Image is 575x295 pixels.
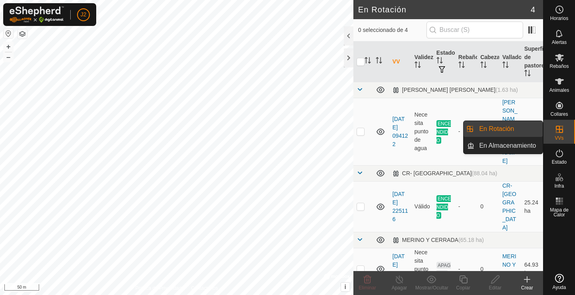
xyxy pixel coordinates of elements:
[359,285,376,291] span: Eliminar
[393,87,518,93] div: [PERSON_NAME] [PERSON_NAME]
[376,58,382,65] p-sorticon: Activar para ordenar
[414,63,421,69] p-sorticon: Activar para ordenar
[458,202,474,211] div: -
[550,16,568,21] span: Horarios
[549,88,569,93] span: Animales
[436,58,443,65] p-sorticon: Activar para ordenar
[135,285,181,292] a: Política de Privacidad
[479,284,511,291] div: Editar
[191,285,218,292] a: Contáctenos
[411,42,433,82] th: Validez
[472,170,497,176] span: (88.04 ha)
[477,248,499,290] td: 0
[521,98,543,165] td: 1.63 ha
[474,138,543,154] a: En Almacenamiento
[10,6,64,23] img: Logo Gallagher
[521,42,543,82] th: Superficie de pastoreo
[4,29,13,38] button: Restablecer Mapa
[436,120,451,144] span: ENCENDIDO
[553,285,566,290] span: Ayuda
[433,42,455,82] th: Estado
[502,63,509,69] p-sorticon: Activar para ordenar
[545,208,573,217] span: Mapa de Calor
[552,160,567,164] span: Estado
[479,141,536,150] span: En Almacenamiento
[358,26,426,34] span: 0 seleccionado de 4
[436,195,451,219] span: ENCENDIDO
[436,262,451,277] span: APAGADO
[480,63,487,69] p-sorticon: Activar para ordenar
[383,284,415,291] div: Apagar
[502,99,517,164] a: [PERSON_NAME] [PERSON_NAME]
[455,42,477,82] th: Rebaño
[458,63,465,69] p-sorticon: Activar para ordenar
[447,284,479,291] div: Copiar
[552,40,567,45] span: Alertas
[531,4,535,16] span: 4
[496,87,518,93] span: (1.63 ha)
[4,42,13,51] button: +
[511,284,543,291] div: Crear
[464,138,543,154] li: En Almacenamiento
[411,98,433,165] td: Necesita punto de agua
[502,253,518,285] a: MERINO Y CERRADA
[543,271,575,293] a: Ayuda
[393,253,408,285] a: [DATE] 172705
[477,98,499,165] td: 0
[521,181,543,232] td: 25.24 ha
[411,248,433,290] td: Necesita punto de agua
[458,237,484,243] span: (65.18 ha)
[479,124,514,134] span: En Rotación
[341,283,350,291] button: i
[81,10,87,19] span: J2
[411,181,433,232] td: Válido
[521,248,543,290] td: 64.93 ha
[458,265,474,273] div: -
[524,71,531,77] p-sorticon: Activar para ordenar
[499,42,521,82] th: Vallado
[393,191,408,222] a: [DATE] 225116
[415,284,447,291] div: Mostrar/Ocultar
[555,136,563,141] span: VVs
[18,29,27,39] button: Capas del Mapa
[474,121,543,137] a: En Rotación
[358,5,531,14] h2: En Rotación
[502,182,516,231] a: CR- [GEOGRAPHIC_DATA]
[549,64,569,69] span: Rebaños
[393,170,497,177] div: CR- [GEOGRAPHIC_DATA]
[477,181,499,232] td: 0
[550,112,568,117] span: Collares
[345,283,346,290] span: i
[393,237,484,244] div: MERINO Y CERRADA
[426,22,523,38] input: Buscar (S)
[389,42,411,82] th: VV
[554,184,564,188] span: Infra
[393,116,408,147] a: [DATE] 094122
[464,121,543,137] li: En Rotación
[4,52,13,62] button: –
[365,58,371,65] p-sorticon: Activar para ordenar
[477,42,499,82] th: Cabezas
[458,127,474,136] div: -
